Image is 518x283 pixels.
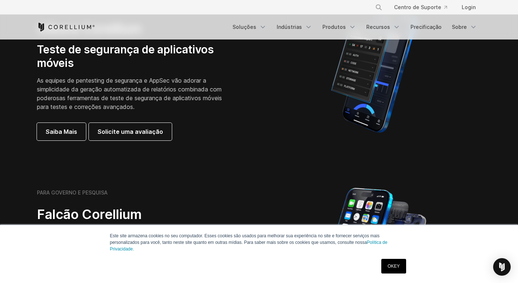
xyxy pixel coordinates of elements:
img: Relatório automatizado Corellium MATRIX no iPhone mostrando os resultados dos testes de vulnerabi... [319,8,429,136]
a: Solicite uma avaliação [89,123,172,140]
font: Centro de Suporte [394,4,441,11]
h3: Teste de segurança de aplicativos móveis [37,43,224,70]
button: Procurar [372,1,385,14]
a: Corellium Início [37,23,95,31]
font: Sobre [452,23,467,31]
div: Abra o Intercom Messenger [493,258,511,276]
a: Precificação [406,20,446,34]
p: Este site armazena cookies no seu computador. Esses cookies são usados para melhorar sua experiên... [110,233,408,252]
font: Recursos [366,23,390,31]
h2: Falcão Corellium [37,206,242,223]
p: As equipes de pentesting de segurança e AppSec vão adorar a simplicidade da geração automatizada ... [37,76,224,111]
font: Soluções [232,23,256,31]
div: Menu de navegação [366,1,481,14]
a: Política de Privacidade. [110,240,387,252]
h6: PARA GOVERNO E PESQUISA [37,189,107,196]
a: Saiba Mais [37,123,86,140]
font: Produtos [322,23,346,31]
div: Menu de navegação [228,20,481,34]
a: Login [456,1,481,14]
span: Solicite uma avaliação [98,127,163,136]
font: Indústrias [277,23,302,31]
span: Saiba Mais [46,127,77,136]
a: OKEY [381,259,406,273]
